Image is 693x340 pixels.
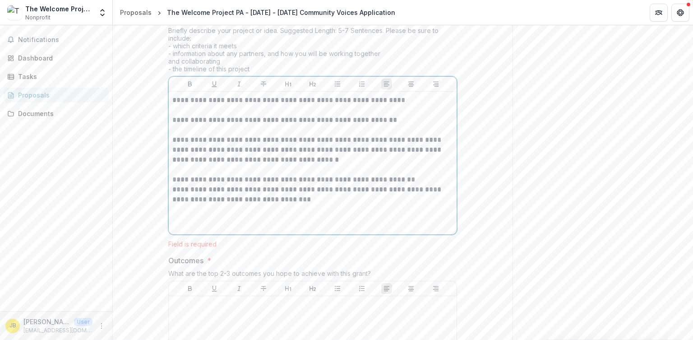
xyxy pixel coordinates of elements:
button: Underline [209,79,220,89]
button: Italicize [234,283,245,294]
a: Dashboard [4,51,109,65]
div: Documents [18,109,102,118]
button: Align Center [406,79,416,89]
button: Bullet List [332,283,343,294]
button: Heading 1 [283,283,294,294]
div: Field is required [168,240,457,248]
button: Partners [650,4,668,22]
div: Briefly describe your project or idea. Suggested Length: 5-7 Sentences. Please be sure to include... [168,27,457,76]
button: Align Left [381,79,392,89]
button: Strike [258,283,269,294]
span: Notifications [18,36,105,44]
button: Bullet List [332,79,343,89]
p: User [74,318,92,326]
div: The Welcome Project PA [25,4,92,14]
a: Tasks [4,69,109,84]
button: Bold [185,79,195,89]
button: Heading 2 [307,79,318,89]
div: Josh Blakesley [9,323,16,329]
button: Align Right [430,79,441,89]
div: Dashboard [18,53,102,63]
span: Nonprofit [25,14,51,22]
button: Underline [209,283,220,294]
div: The Welcome Project PA - [DATE] - [DATE] Community Voices Application [167,8,395,17]
img: The Welcome Project PA [7,5,22,20]
p: Outcomes [168,255,203,266]
button: Align Left [381,283,392,294]
button: Bold [185,283,195,294]
div: Tasks [18,72,102,81]
p: [EMAIL_ADDRESS][DOMAIN_NAME] [23,326,92,335]
a: Documents [4,106,109,121]
p: [PERSON_NAME] [23,317,70,326]
button: Align Center [406,283,416,294]
a: Proposals [4,88,109,102]
button: Ordered List [356,283,367,294]
div: Proposals [120,8,152,17]
div: What are the top 2-3 outcomes you hope to achieve with this grant? [168,270,457,281]
button: Strike [258,79,269,89]
button: Open entity switcher [96,4,109,22]
button: Notifications [4,33,109,47]
button: Align Right [430,283,441,294]
button: More [96,321,107,331]
div: Proposals [18,90,102,100]
nav: breadcrumb [116,6,399,19]
button: Ordered List [356,79,367,89]
a: Proposals [116,6,155,19]
button: Heading 1 [283,79,294,89]
button: Heading 2 [307,283,318,294]
button: Get Help [671,4,689,22]
button: Italicize [234,79,245,89]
